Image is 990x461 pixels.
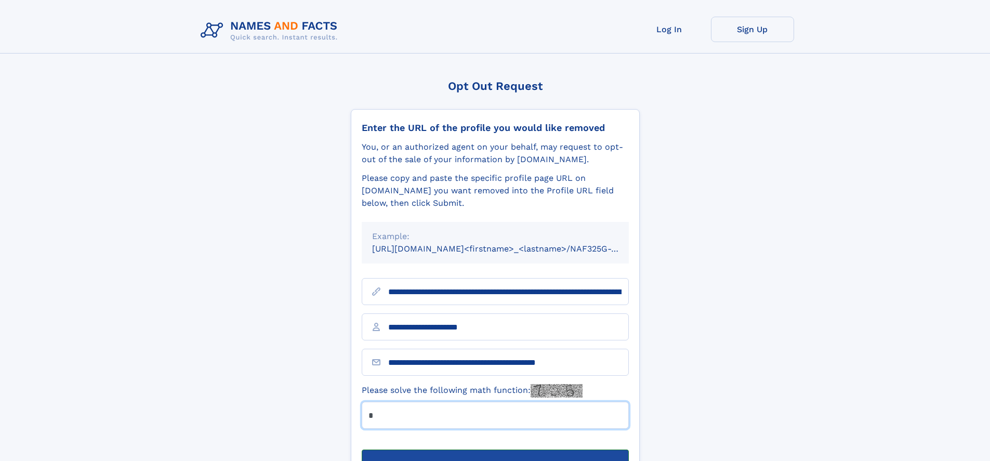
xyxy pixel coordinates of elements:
[372,230,618,243] div: Example:
[196,17,346,45] img: Logo Names and Facts
[351,80,640,93] div: Opt Out Request
[362,122,629,134] div: Enter the URL of the profile you would like removed
[362,141,629,166] div: You, or an authorized agent on your behalf, may request to opt-out of the sale of your informatio...
[628,17,711,42] a: Log In
[372,244,649,254] small: [URL][DOMAIN_NAME]<firstname>_<lastname>/NAF325G-xxxxxxxx
[362,172,629,209] div: Please copy and paste the specific profile page URL on [DOMAIN_NAME] you want removed into the Pr...
[711,17,794,42] a: Sign Up
[362,384,583,398] label: Please solve the following math function:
